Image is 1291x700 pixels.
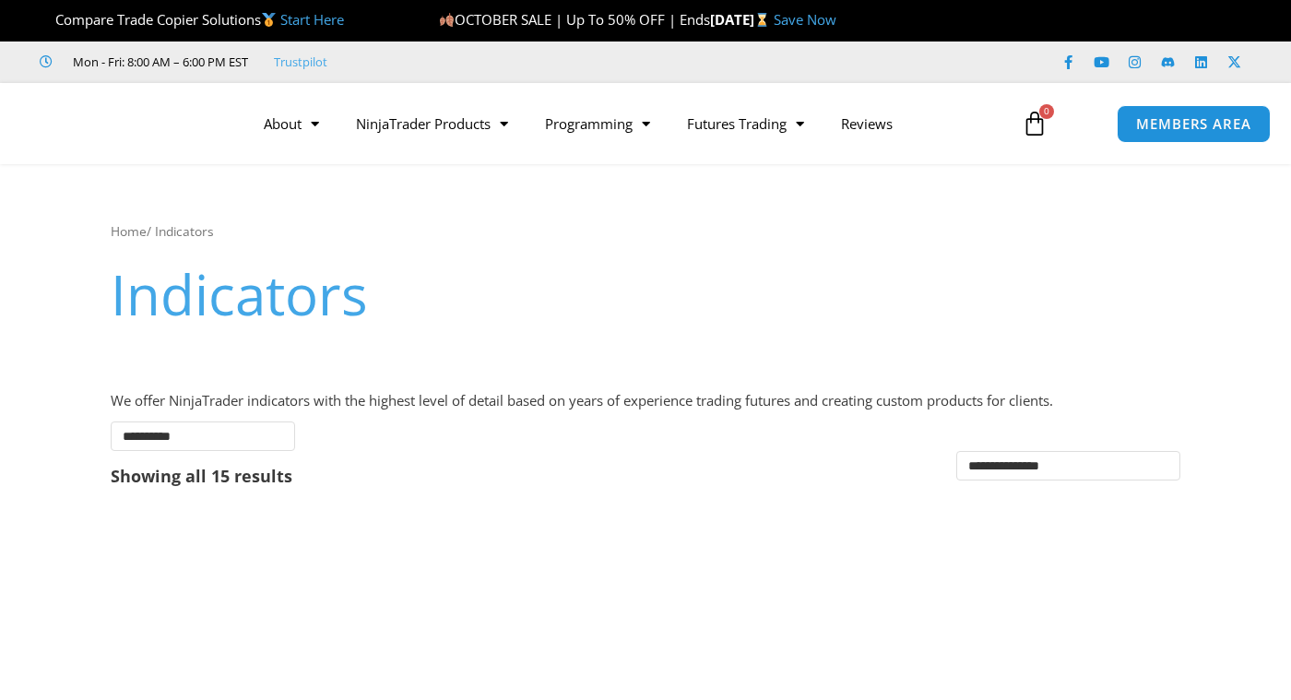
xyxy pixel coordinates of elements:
a: 0 [994,97,1075,150]
span: 0 [1039,104,1054,119]
a: Home [111,222,147,240]
a: Start Here [280,10,344,29]
a: NinjaTrader Products [338,102,527,145]
p: Showing all 15 results [111,468,292,484]
select: Shop order [956,451,1180,481]
span: MEMBERS AREA [1136,117,1251,131]
p: We offer NinjaTrader indicators with the highest level of detail based on years of experience tra... [111,388,1180,414]
h1: Indicators [111,255,1180,333]
a: Reviews [823,102,911,145]
a: About [245,102,338,145]
nav: Menu [245,102,1007,145]
img: ⌛ [755,13,769,27]
a: Save Now [774,10,836,29]
span: Compare Trade Copier Solutions [40,10,344,29]
strong: [DATE] [710,10,774,29]
a: Futures Trading [669,102,823,145]
nav: Breadcrumb [111,219,1180,243]
a: MEMBERS AREA [1117,105,1271,143]
a: Trustpilot [274,51,327,73]
img: 🏆 [41,13,54,27]
a: Programming [527,102,669,145]
img: 🥇 [262,13,276,27]
img: LogoAI | Affordable Indicators – NinjaTrader [30,90,228,157]
span: Mon - Fri: 8:00 AM – 6:00 PM EST [68,51,248,73]
img: 🍂 [440,13,454,27]
span: OCTOBER SALE | Up To 50% OFF | Ends [439,10,710,29]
